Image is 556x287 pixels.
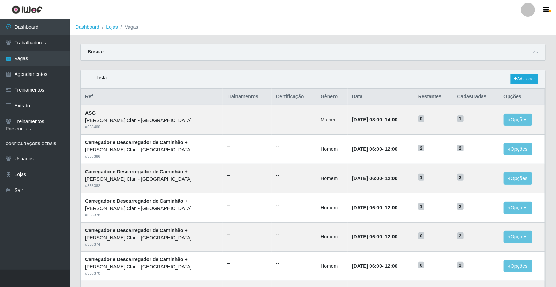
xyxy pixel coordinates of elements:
[227,230,268,238] ul: --
[418,145,424,152] span: 2
[457,115,464,122] span: 1
[418,115,424,122] span: 0
[227,113,268,121] ul: --
[227,143,268,150] ul: --
[276,201,312,209] ul: --
[85,175,218,183] div: [PERSON_NAME] Clan - [GEOGRAPHIC_DATA]
[352,175,382,181] time: [DATE] 06:00
[85,153,218,159] div: # 358386
[504,231,532,243] button: Opções
[504,114,532,126] button: Opções
[85,139,188,145] strong: Carregador e Descarregador de Caminhão +
[385,263,398,269] time: 12:00
[457,262,464,269] span: 2
[276,113,312,121] ul: --
[85,257,188,262] strong: Carregador e Descarregador de Caminhão +
[276,172,312,179] ul: --
[352,146,397,152] strong: -
[457,174,464,181] span: 2
[316,164,348,193] td: Homem
[276,230,312,238] ul: --
[227,172,268,179] ul: --
[85,124,218,130] div: # 358400
[414,89,453,105] th: Restantes
[106,24,118,30] a: Lojas
[316,135,348,164] td: Homem
[352,175,397,181] strong: -
[85,205,218,212] div: [PERSON_NAME] Clan - [GEOGRAPHIC_DATA]
[85,212,218,218] div: # 358378
[418,203,424,210] span: 1
[81,89,223,105] th: Ref
[85,110,96,116] strong: ASG
[457,232,464,239] span: 2
[352,205,382,210] time: [DATE] 06:00
[316,222,348,252] td: Homem
[70,19,556,35] nav: breadcrumb
[385,146,398,152] time: 12:00
[504,202,532,214] button: Opções
[348,89,414,105] th: Data
[85,228,188,233] strong: Carregador e Descarregador de Caminhão +
[81,70,545,88] div: Lista
[457,203,464,210] span: 2
[457,145,464,152] span: 2
[504,143,532,155] button: Opções
[385,117,398,122] time: 14:00
[504,172,532,185] button: Opções
[352,263,382,269] time: [DATE] 06:00
[85,242,218,247] div: # 358374
[85,117,218,124] div: [PERSON_NAME] Clan - [GEOGRAPHIC_DATA]
[85,271,218,277] div: # 358370
[223,89,272,105] th: Trainamentos
[276,260,312,267] ul: --
[453,89,499,105] th: Cadastradas
[385,205,398,210] time: 12:00
[511,74,538,84] a: Adicionar
[504,260,532,272] button: Opções
[276,143,312,150] ul: --
[316,105,348,134] td: Mulher
[418,262,424,269] span: 0
[385,175,398,181] time: 12:00
[352,117,382,122] time: [DATE] 08:00
[418,232,424,239] span: 0
[316,193,348,222] td: Homem
[352,234,397,239] strong: -
[85,183,218,189] div: # 358382
[227,201,268,209] ul: --
[499,89,545,105] th: Opções
[85,169,188,174] strong: Carregador e Descarregador de Caminhão +
[12,5,43,14] img: CoreUI Logo
[85,146,218,153] div: [PERSON_NAME] Clan - [GEOGRAPHIC_DATA]
[88,49,104,55] strong: Buscar
[272,89,316,105] th: Certificação
[316,252,348,281] td: Homem
[316,89,348,105] th: Gênero
[85,234,218,242] div: [PERSON_NAME] Clan - [GEOGRAPHIC_DATA]
[118,23,138,31] li: Vagas
[352,205,397,210] strong: -
[75,24,99,30] a: Dashboard
[385,234,398,239] time: 12:00
[418,174,424,181] span: 1
[352,234,382,239] time: [DATE] 06:00
[352,263,397,269] strong: -
[352,146,382,152] time: [DATE] 06:00
[352,117,397,122] strong: -
[85,198,188,204] strong: Carregador e Descarregador de Caminhão +
[85,263,218,271] div: [PERSON_NAME] Clan - [GEOGRAPHIC_DATA]
[227,260,268,267] ul: --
